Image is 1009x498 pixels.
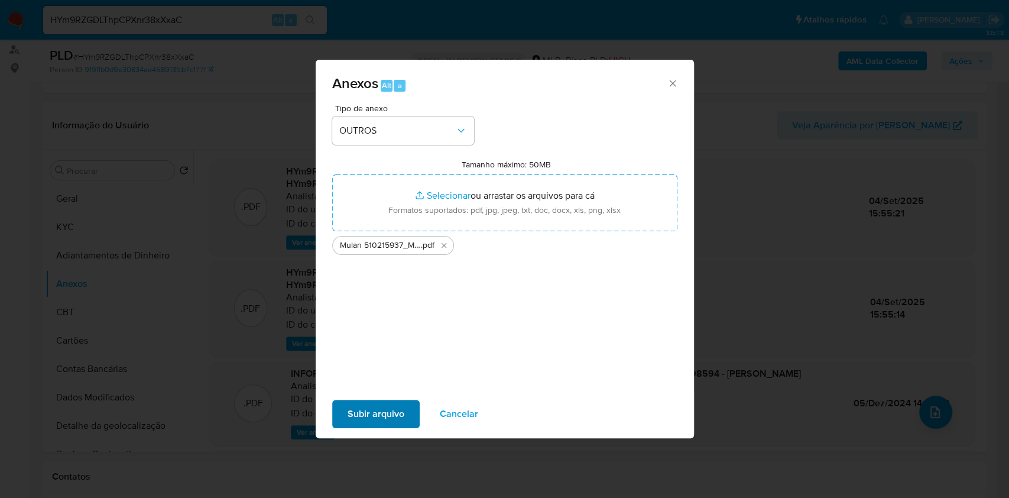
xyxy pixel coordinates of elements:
[437,238,451,253] button: Excluir Mulan 510215937_Monica Dos Santos Almeida de Azevedo 2025_09_02_15_03_46.pdf
[424,400,494,428] button: Cancelar
[421,240,434,251] span: .pdf
[332,400,420,428] button: Subir arquivo
[332,73,378,93] span: Anexos
[335,104,477,112] span: Tipo de anexo
[398,80,402,91] span: a
[340,240,421,251] span: Mulan 510215937_Monica [PERSON_NAME] 2025_09_02_15_03_46
[440,401,478,427] span: Cancelar
[348,401,404,427] span: Subir arquivo
[382,80,391,91] span: Alt
[339,125,455,137] span: OUTROS
[462,159,551,170] label: Tamanho máximo: 50MB
[332,117,474,145] button: OUTROS
[667,77,677,88] button: Fechar
[332,231,677,255] ul: Arquivos selecionados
